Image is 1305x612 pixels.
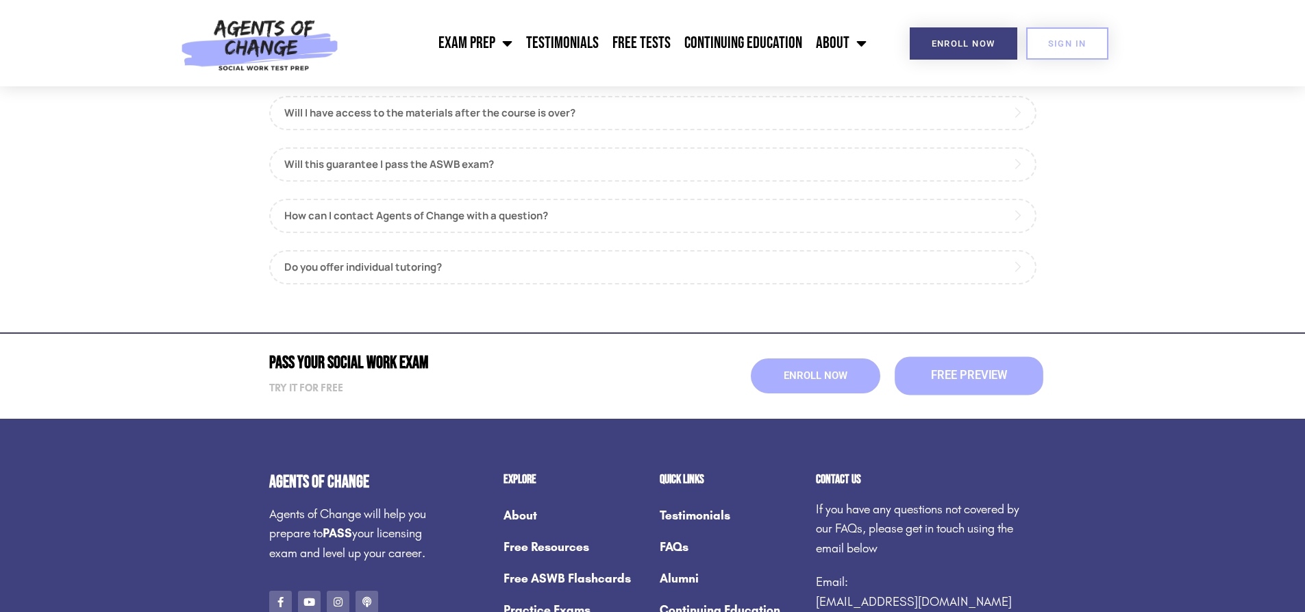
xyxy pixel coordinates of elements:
h2: Contact us [816,474,1036,486]
a: Do you offer individual tutoring? [269,250,1036,284]
span: Enroll Now [932,39,995,48]
a: Enroll Now [751,358,880,393]
a: Free Preview [895,357,1043,395]
span: Enroll Now [784,371,847,381]
span: SIGN IN [1048,39,1086,48]
p: Agents of Change will help you prepare to your licensing exam and level up your career. [269,504,435,563]
h4: Agents of Change [269,474,435,491]
span: Free Preview [930,370,1006,382]
h2: Quick Links [660,474,802,486]
a: Exam Prep [432,26,519,60]
span: If you have any questions not covered by our FAQs, please get in touch using the email below [816,502,1019,556]
strong: PASS [323,526,352,541]
a: About [809,26,873,60]
a: How can I contact Agents of Change with a question? [269,199,1036,233]
a: Will this guarantee I pass the ASWB exam? [269,147,1036,182]
p: Email: [816,572,1036,612]
a: FAQs [660,531,802,563]
a: Alumni [660,563,802,594]
h2: Pass Your Social Work Exam [269,354,646,371]
a: Testimonials [660,500,802,531]
strong: Try it for free [269,382,343,394]
h2: Explore [504,474,646,486]
a: [EMAIL_ADDRESS][DOMAIN_NAME] [816,594,1012,609]
a: Free Tests [606,26,678,60]
a: Free Resources [504,531,646,563]
a: Will I have access to the materials after the course is over? [269,96,1036,130]
a: Enroll Now [910,27,1017,60]
nav: Menu [346,26,873,60]
a: Testimonials [519,26,606,60]
a: Free ASWB Flashcards [504,563,646,594]
a: SIGN IN [1026,27,1108,60]
a: Continuing Education [678,26,809,60]
a: About [504,500,646,531]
